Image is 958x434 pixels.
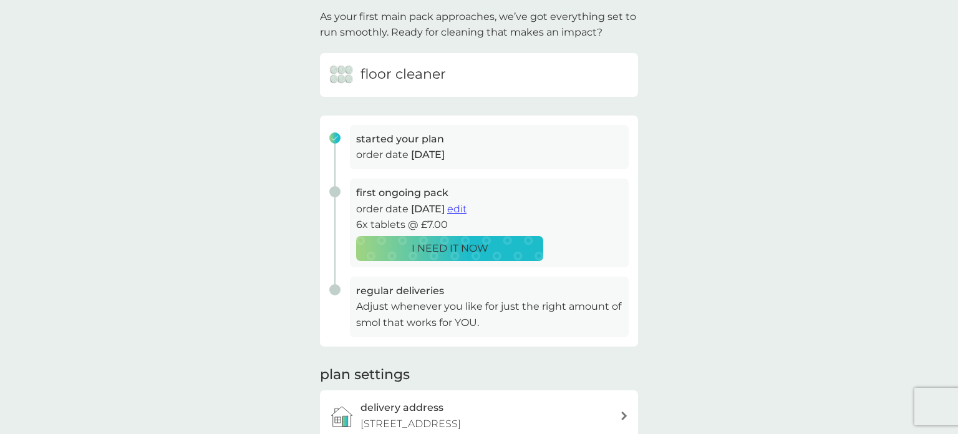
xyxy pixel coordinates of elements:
h3: regular deliveries [356,283,622,299]
span: [DATE] [411,149,445,160]
p: order date [356,147,622,163]
p: I NEED IT NOW [412,240,488,257]
h3: delivery address [360,400,443,416]
h3: first ongoing pack [356,185,622,201]
p: 6x tablets @ £7.00 [356,217,622,233]
p: Adjust whenever you like for just the right amount of smol that works for YOU. [356,298,622,330]
p: [STREET_ADDRESS] [360,416,461,432]
button: edit [447,201,467,217]
h3: started your plan [356,131,622,147]
span: [DATE] [411,203,445,215]
img: floor cleaner [329,62,354,87]
p: order date [356,201,622,217]
span: edit [447,203,467,215]
p: As your first main pack approaches, we’ve got everything set to run smoothly. Ready for cleaning ... [320,9,638,41]
button: I NEED IT NOW [356,236,543,261]
h6: floor cleaner [360,65,446,84]
h2: plan settings [320,365,410,385]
